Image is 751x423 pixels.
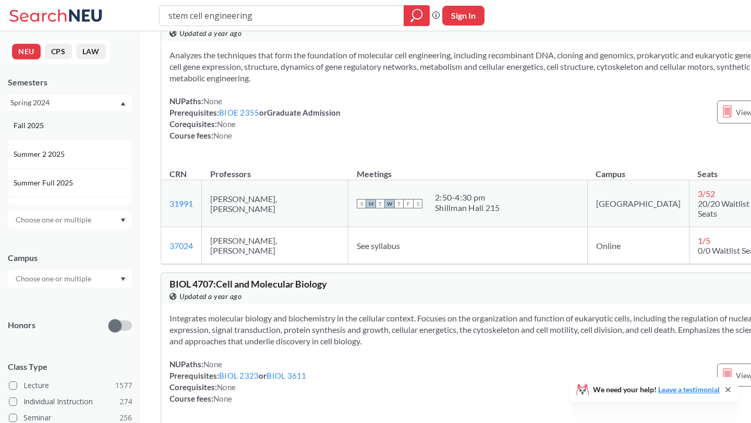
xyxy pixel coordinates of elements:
[169,358,307,404] div: NUPaths: Prerequisites: or Corequisites: Course fees:
[10,214,98,226] input: Choose one or multiple
[375,199,385,208] span: T
[435,192,500,203] div: 2:50 - 4:30 pm
[413,199,422,208] span: S
[267,371,306,380] a: BIOL 3611
[698,189,715,198] span: 3 / 52
[203,96,222,106] span: None
[658,385,720,394] a: Leave a testimonial
[14,177,75,189] span: Summer Full 2025
[698,235,710,245] span: 1 / 5
[120,218,126,222] svg: Dropdown arrow
[404,5,430,26] div: magnifying glass
[14,120,46,131] span: Fall 2025
[366,199,375,208] span: M
[179,291,241,302] span: Updated a year ago
[45,44,72,59] button: CPS
[169,168,187,180] div: CRN
[385,199,394,208] span: W
[203,359,222,369] span: None
[217,382,236,392] span: None
[8,319,35,331] p: Honors
[435,203,500,213] div: Shillman Hall 215
[202,180,348,227] td: [PERSON_NAME], [PERSON_NAME]
[119,396,132,407] span: 274
[698,198,749,218] span: 20/20 Waitlist Seats
[348,158,588,180] th: Meetings
[167,7,396,24] input: Class, professor, course number, "phrase"
[394,199,404,208] span: T
[10,97,119,108] div: Spring 2024
[410,8,423,23] svg: magnifying glass
[587,180,689,227] td: [GEOGRAPHIC_DATA]
[120,102,126,106] svg: Dropdown arrow
[9,395,132,408] label: Individual Instruction
[213,131,232,140] span: None
[179,28,241,39] span: Updated a year ago
[76,44,106,59] button: LAW
[587,158,689,180] th: Campus
[404,199,413,208] span: F
[14,148,67,160] span: Summer 2 2025
[169,198,193,208] a: 31991
[219,108,259,117] a: BIOE 2355
[8,270,132,288] div: Dropdown arrow
[8,94,132,111] div: Spring 2024Dropdown arrowFall 2025Summer 2 2025Summer Full 2025Summer 1 2025Spring 2025Fall 2024S...
[9,379,132,392] label: Lecture
[217,119,236,129] span: None
[219,371,259,380] a: BIOL 2323
[357,241,400,251] span: See syllabus
[8,77,132,88] div: Semesters
[202,227,348,264] td: [PERSON_NAME], [PERSON_NAME]
[357,199,366,208] span: S
[12,44,41,59] button: NEU
[10,272,98,285] input: Choose one or multiple
[169,95,341,141] div: NUPaths: Prerequisites: or Graduate Admission Corequisites: Course fees:
[8,361,132,372] span: Class Type
[169,241,193,251] a: 37024
[213,394,232,403] span: None
[120,277,126,281] svg: Dropdown arrow
[169,278,327,290] span: BIOL 4707 : Cell and Molecular Biology
[8,211,132,229] div: Dropdown arrow
[8,252,132,264] div: Campus
[442,6,484,26] button: Sign In
[202,158,348,180] th: Professors
[587,227,689,264] td: Online
[115,380,132,391] span: 1577
[593,386,720,393] span: We need your help!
